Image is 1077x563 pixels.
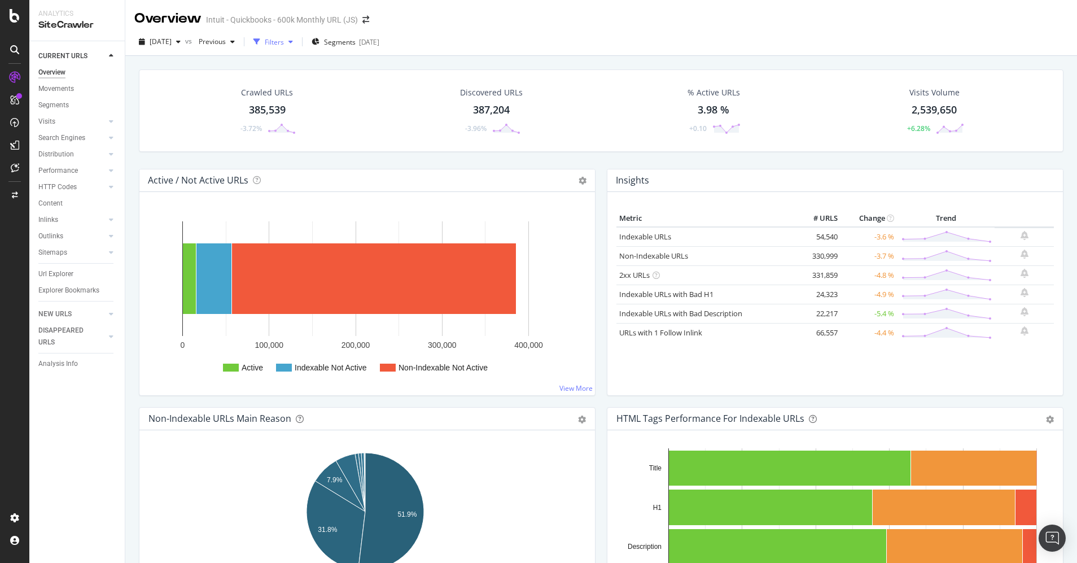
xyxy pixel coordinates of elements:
td: 22,217 [795,304,840,323]
div: +6.28% [907,124,930,133]
a: Search Engines [38,132,106,144]
div: bell-plus [1021,326,1028,335]
div: bell-plus [1021,269,1028,278]
a: View More [559,383,593,393]
div: NEW URLS [38,308,72,320]
div: Distribution [38,149,74,160]
td: 66,557 [795,323,840,342]
div: bell-plus [1021,307,1028,316]
a: Distribution [38,149,106,160]
button: [DATE] [134,33,185,51]
div: bell-plus [1021,288,1028,297]
div: arrow-right-arrow-left [362,16,369,24]
td: -4.9 % [840,285,897,304]
text: 400,000 [514,341,543,350]
div: DISAPPEARED URLS [38,325,95,348]
a: Outlinks [38,230,106,242]
div: 3.98 % [698,103,729,117]
div: Inlinks [38,214,58,226]
div: Outlinks [38,230,63,242]
td: 54,540 [795,227,840,247]
a: DISAPPEARED URLS [38,325,106,348]
svg: A chart. [148,210,582,386]
text: Title [649,464,662,472]
span: Segments [324,37,356,47]
button: Segments[DATE] [307,33,384,51]
text: H1 [653,504,662,512]
a: Performance [38,165,106,177]
a: NEW URLS [38,308,106,320]
a: Url Explorer [38,268,117,280]
th: Metric [616,210,795,227]
i: Options [579,177,586,185]
div: HTTP Codes [38,181,77,193]
td: -3.7 % [840,246,897,265]
a: Indexable URLs [619,232,671,242]
button: Previous [194,33,239,51]
div: 385,539 [249,103,286,117]
div: Discovered URLs [460,87,523,98]
td: 331,859 [795,265,840,285]
a: Segments [38,99,117,111]
div: Url Explorer [38,268,73,280]
text: 51.9% [397,510,417,518]
a: Indexable URLs with Bad Description [619,308,742,318]
text: Indexable Not Active [295,363,367,372]
div: Crawled URLs [241,87,293,98]
span: 2025 Oct. 3rd [150,37,172,46]
text: Description [628,543,662,551]
div: [DATE] [359,37,379,47]
a: Indexable URLs with Bad H1 [619,289,713,299]
div: Search Engines [38,132,85,144]
div: Movements [38,83,74,95]
a: Content [38,198,117,210]
a: Overview [38,67,117,78]
div: Content [38,198,63,210]
td: -4.4 % [840,323,897,342]
text: 200,000 [342,341,370,350]
h4: Insights [616,173,649,188]
td: -3.6 % [840,227,897,247]
div: -3.96% [465,124,487,133]
div: SiteCrawler [38,19,116,32]
div: Open Intercom Messenger [1039,525,1066,552]
div: CURRENT URLS [38,50,87,62]
text: 100,000 [255,341,283,350]
div: Analysis Info [38,358,78,370]
h4: Active / Not Active URLs [148,173,248,188]
div: 387,204 [473,103,510,117]
a: Movements [38,83,117,95]
span: Previous [194,37,226,46]
div: Intuit - Quickbooks - 600k Monthly URL (JS) [206,14,358,25]
a: Analysis Info [38,358,117,370]
div: gear [1046,416,1054,424]
a: CURRENT URLS [38,50,106,62]
a: Explorer Bookmarks [38,285,117,296]
div: Performance [38,165,78,177]
div: Sitemaps [38,247,67,259]
div: HTML Tags Performance for Indexable URLs [616,413,804,424]
div: Overview [38,67,65,78]
a: Non-Indexable URLs [619,251,688,261]
td: 24,323 [795,285,840,304]
button: Filters [249,33,297,51]
td: 330,999 [795,246,840,265]
div: +0.10 [689,124,707,133]
div: bell-plus [1021,231,1028,240]
div: bell-plus [1021,250,1028,259]
div: Visits Volume [909,87,960,98]
text: 7.9% [327,476,343,484]
text: 300,000 [428,341,457,350]
div: Visits [38,116,55,128]
a: Sitemaps [38,247,106,259]
div: Non-Indexable URLs Main Reason [148,413,291,424]
a: 2xx URLs [619,270,650,280]
text: Active [242,363,263,372]
div: Filters [265,37,284,47]
td: -4.8 % [840,265,897,285]
text: Non-Indexable Not Active [399,363,488,372]
a: HTTP Codes [38,181,106,193]
a: URLs with 1 Follow Inlink [619,328,702,338]
div: Analytics [38,9,116,19]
